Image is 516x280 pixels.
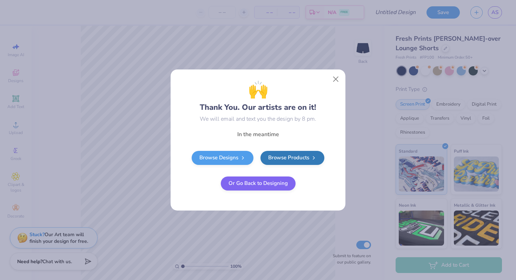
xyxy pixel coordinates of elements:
a: Browse Designs [192,151,253,165]
div: We will email and text you the design by 8 pm. [200,115,316,123]
button: Close [329,73,343,86]
div: Thank You. Our artists are on it! [200,78,316,113]
button: Or Go Back to Designing [221,176,296,191]
span: 🙌 [248,78,268,102]
span: In the meantime [237,131,279,138]
a: Browse Products [260,151,324,165]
